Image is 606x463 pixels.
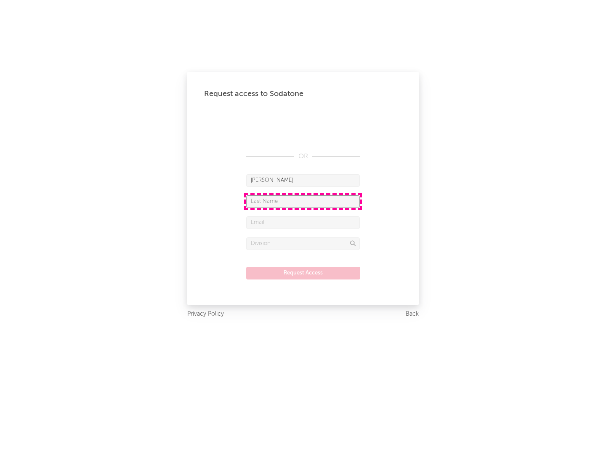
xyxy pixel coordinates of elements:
input: Division [246,237,360,250]
input: Last Name [246,195,360,208]
button: Request Access [246,267,360,279]
div: Request access to Sodatone [204,89,402,99]
input: Email [246,216,360,229]
input: First Name [246,174,360,187]
a: Privacy Policy [187,309,224,319]
div: OR [246,152,360,162]
a: Back [406,309,419,319]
